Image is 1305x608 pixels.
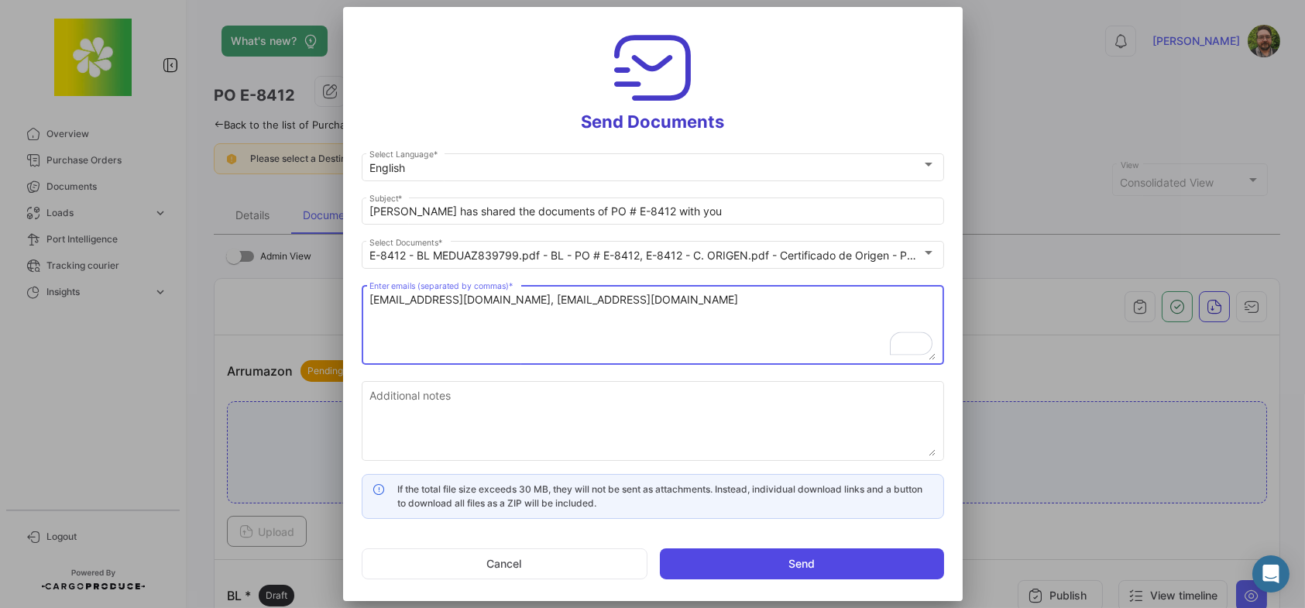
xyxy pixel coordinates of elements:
[398,483,923,509] span: If the total file size exceeds 30 MB, they will not be sent as attachments. Instead, individual d...
[660,548,944,579] button: Send
[1252,555,1290,593] div: Abrir Intercom Messenger
[362,548,647,579] button: Cancel
[369,161,405,174] mat-select-trigger: English
[369,292,936,360] textarea: To enrich screen reader interactions, please activate Accessibility in Grammarly extension settings
[362,26,944,132] h3: Send Documents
